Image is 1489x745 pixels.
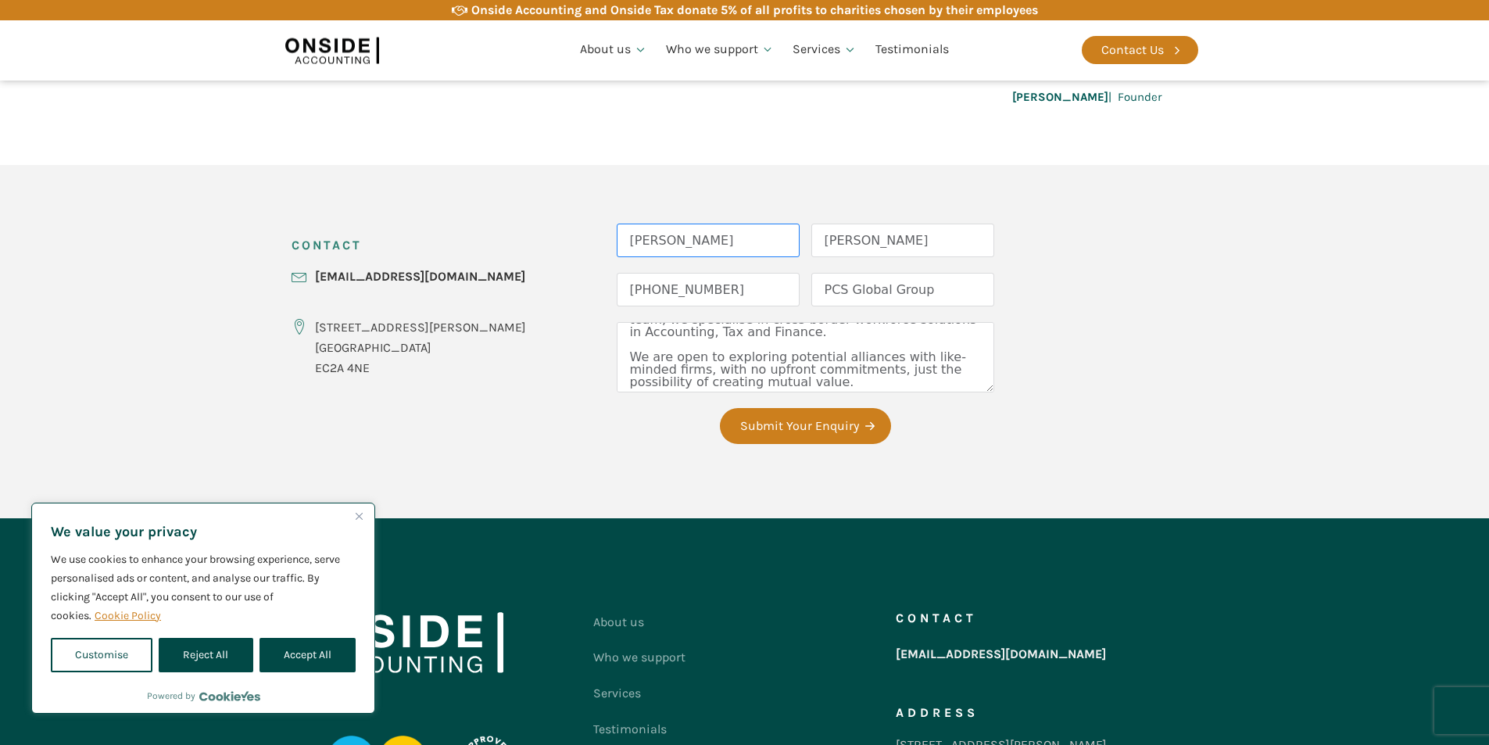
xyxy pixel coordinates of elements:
[31,503,375,714] div: We value your privacy
[285,32,379,68] img: Onside Accounting
[1101,40,1164,60] div: Contact Us
[593,639,685,675] a: Who we support
[292,612,503,673] img: Onside Accounting
[593,675,685,711] a: Services
[571,23,657,77] a: About us
[199,691,260,701] a: Visit CookieYes website
[811,273,994,306] input: Company Name
[349,507,368,525] button: Close
[617,224,800,257] input: Name
[356,513,363,520] img: Close
[1012,88,1161,106] div: | Founder
[147,688,260,704] div: Powered by
[720,408,891,444] button: Submit Your Enquiry
[783,23,866,77] a: Services
[51,550,356,625] p: We use cookies to enhance your browsing experience, serve personalised ads or content, and analys...
[51,638,152,672] button: Customise
[896,707,979,719] h5: Address
[617,322,994,392] textarea: Nature of Enquiry
[315,267,525,287] a: [EMAIL_ADDRESS][DOMAIN_NAME]
[896,612,977,625] h5: Contact
[159,638,252,672] button: Reject All
[260,638,356,672] button: Accept All
[51,522,356,541] p: We value your privacy
[617,273,800,306] input: Phone Number
[866,23,958,77] a: Testimonials
[811,224,994,257] input: Email
[1082,36,1198,64] a: Contact Us
[292,224,362,267] h3: CONTACT
[94,608,162,623] a: Cookie Policy
[593,604,685,640] a: About us
[315,317,526,378] div: [STREET_ADDRESS][PERSON_NAME] [GEOGRAPHIC_DATA] EC2A 4NE
[1012,90,1108,104] b: [PERSON_NAME]
[657,23,784,77] a: Who we support
[896,640,1106,668] a: [EMAIL_ADDRESS][DOMAIN_NAME]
